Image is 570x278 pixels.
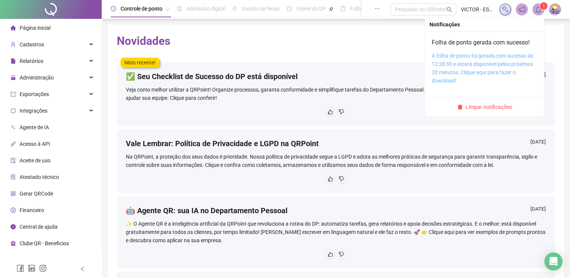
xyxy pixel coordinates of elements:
span: pushpin [165,7,170,11]
span: file-done [177,6,182,11]
span: gift [11,241,16,246]
span: Gerar QRCode [20,191,53,197]
div: Notificações [429,20,539,29]
label: Mais recente! [121,58,159,67]
div: Open Intercom Messenger [544,252,562,270]
span: notification [518,6,525,13]
img: sparkle-icon.fc2bf0ac1784a2077858766a79e2daf3.svg [501,5,509,14]
span: lock [11,75,16,80]
span: Relatórios [20,58,43,64]
span: search [446,7,452,12]
button: Limpar notificações [454,102,515,112]
div: Veja como melhor utilizar a QRPoint! Organize processos, garanta conformidade e simplifique taref... [126,86,546,102]
span: Acesso à API [20,141,50,147]
span: solution [11,174,16,180]
span: like [328,176,333,182]
span: home [11,25,16,31]
span: Controle de ponto [121,6,162,12]
div: [DATE] [530,205,546,215]
span: Integrações [20,108,47,114]
h4: Vale Lembrar: Política de Privacidade e LGPD na QRPoint [126,138,319,149]
span: Clube QR - Beneficios [20,240,69,246]
span: sync [11,108,16,113]
span: Folha de pagamento [350,6,398,12]
span: user-add [11,42,16,47]
span: file [11,58,16,64]
span: dollar [11,208,16,213]
span: like [328,109,333,115]
span: Atestado técnico [20,174,59,180]
span: Aceite de uso [20,157,50,163]
span: like [328,252,333,257]
span: VICTOR - ESCOLA CESC [461,5,495,14]
span: dislike [339,252,344,257]
span: audit [11,158,16,163]
span: 1 [542,3,545,9]
span: linkedin [28,264,35,272]
span: instagram [39,264,47,272]
span: Administração [20,75,54,81]
h4: ✅ Seu Checklist de Sucesso do DP está disponível [126,71,298,82]
span: export [11,92,16,97]
span: clock-circle [111,6,116,11]
span: delete [457,104,463,110]
span: left [80,266,85,272]
span: Admissão digital [186,6,225,12]
span: info-circle [11,224,16,229]
span: Limpar notificações [466,103,512,111]
a: Folha de ponto gerada com sucesso! [432,39,530,46]
sup: 1 [540,2,547,10]
span: facebook [17,264,24,272]
span: Exportações [20,91,49,97]
span: Cadastros [20,41,44,47]
div: ✨ O Agente QR é a inteligência artificial da QRPoint que revoluciona a rotina do DP: automatiza t... [126,220,546,244]
span: Painel do DP [296,6,326,12]
span: dislike [339,109,344,115]
img: 84976 [549,4,561,15]
span: dashboard [287,6,292,11]
span: api [11,141,16,147]
span: Financeiro [20,207,44,213]
span: Central de ajuda [20,224,58,230]
span: Agente de IA [20,124,49,130]
span: ellipsis [374,6,380,11]
h4: 🤖 Agente QR: sua IA no Departamento Pessoal [126,205,287,216]
span: sun [232,6,237,11]
span: qrcode [11,191,16,196]
span: dislike [339,176,344,182]
span: pushpin [329,7,333,11]
span: Página inicial [20,25,50,31]
div: [DATE] [530,138,546,148]
span: Gestão de férias [242,6,280,12]
span: book [340,6,345,11]
a: A folha de ponto foi gerada com sucesso às 12:38:30 e estará disponível pelos próximos 20 minutos... [432,53,533,84]
div: Na QRPoint, a proteção dos seus dados é prioridade. Nossa política de privacidade segue a LGPD e ... [126,153,546,169]
span: bell [535,6,542,13]
h2: Novidades [117,34,555,48]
